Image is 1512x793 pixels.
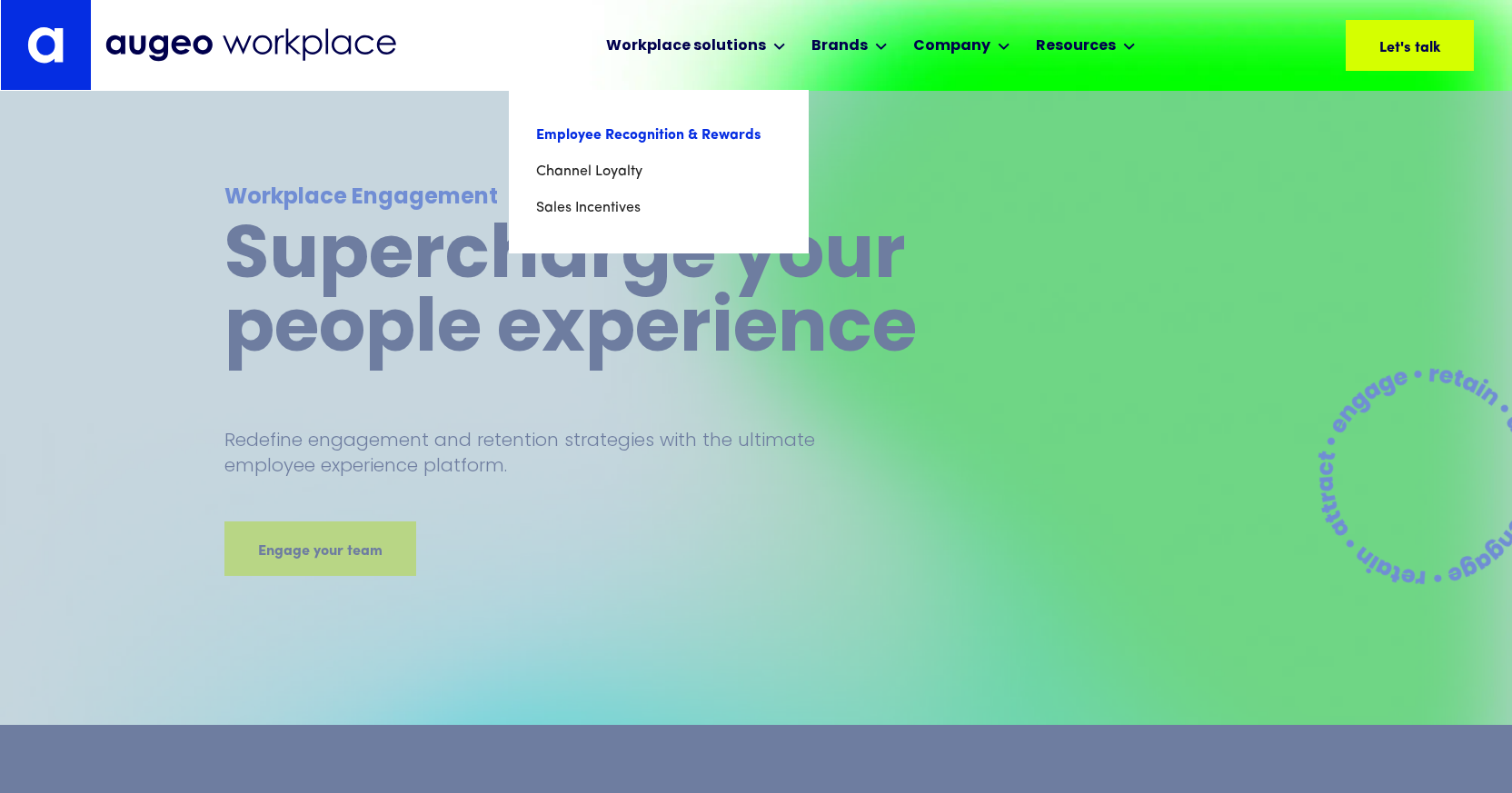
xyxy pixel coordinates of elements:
[913,35,990,57] div: Company
[1036,35,1116,57] div: Resources
[509,90,809,253] nav: Workplace solutions
[536,117,781,154] a: Employee Recognition & Rewards
[105,28,396,62] img: Augeo Workplace business unit full logo in mignight blue.
[606,35,766,57] div: Workplace solutions
[536,190,781,226] a: Sales Incentives
[536,154,781,190] a: Channel Loyalty
[27,26,64,64] img: Augeo's "a" monogram decorative logo in white.
[811,35,868,57] div: Brands
[1346,20,1474,71] a: Let's talk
